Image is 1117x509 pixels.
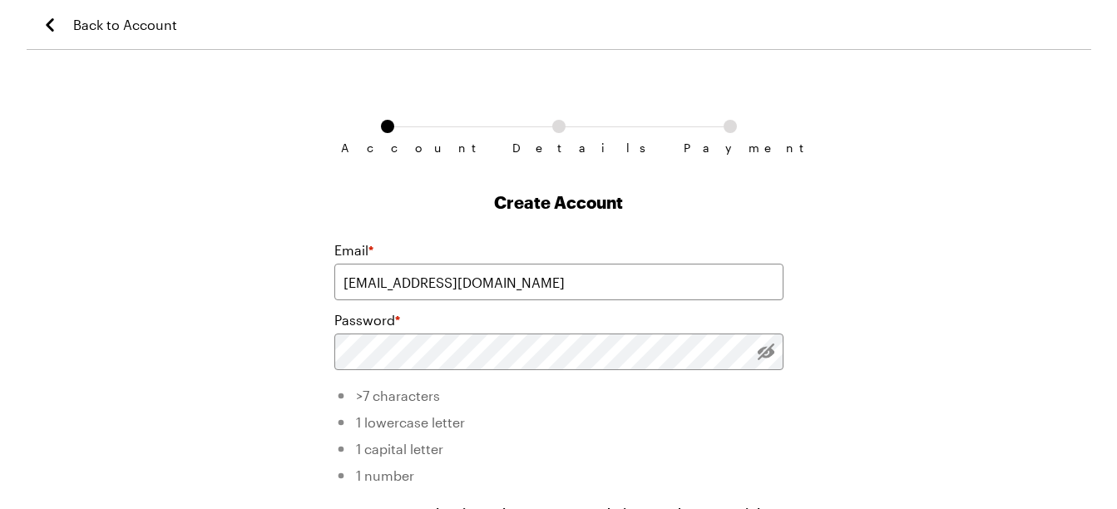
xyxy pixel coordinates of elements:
span: Back to Account [73,15,177,35]
span: Details [512,141,605,155]
span: Account [341,141,434,155]
label: Email [334,240,373,260]
span: Payment [684,141,777,155]
ol: Subscription checkout form navigation [334,120,783,141]
label: Password [334,310,400,330]
span: >7 characters [356,388,440,403]
span: 1 capital letter [356,441,443,457]
span: 1 lowercase letter [356,414,465,430]
span: 1 number [356,467,414,483]
h1: Create Account [334,190,783,214]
